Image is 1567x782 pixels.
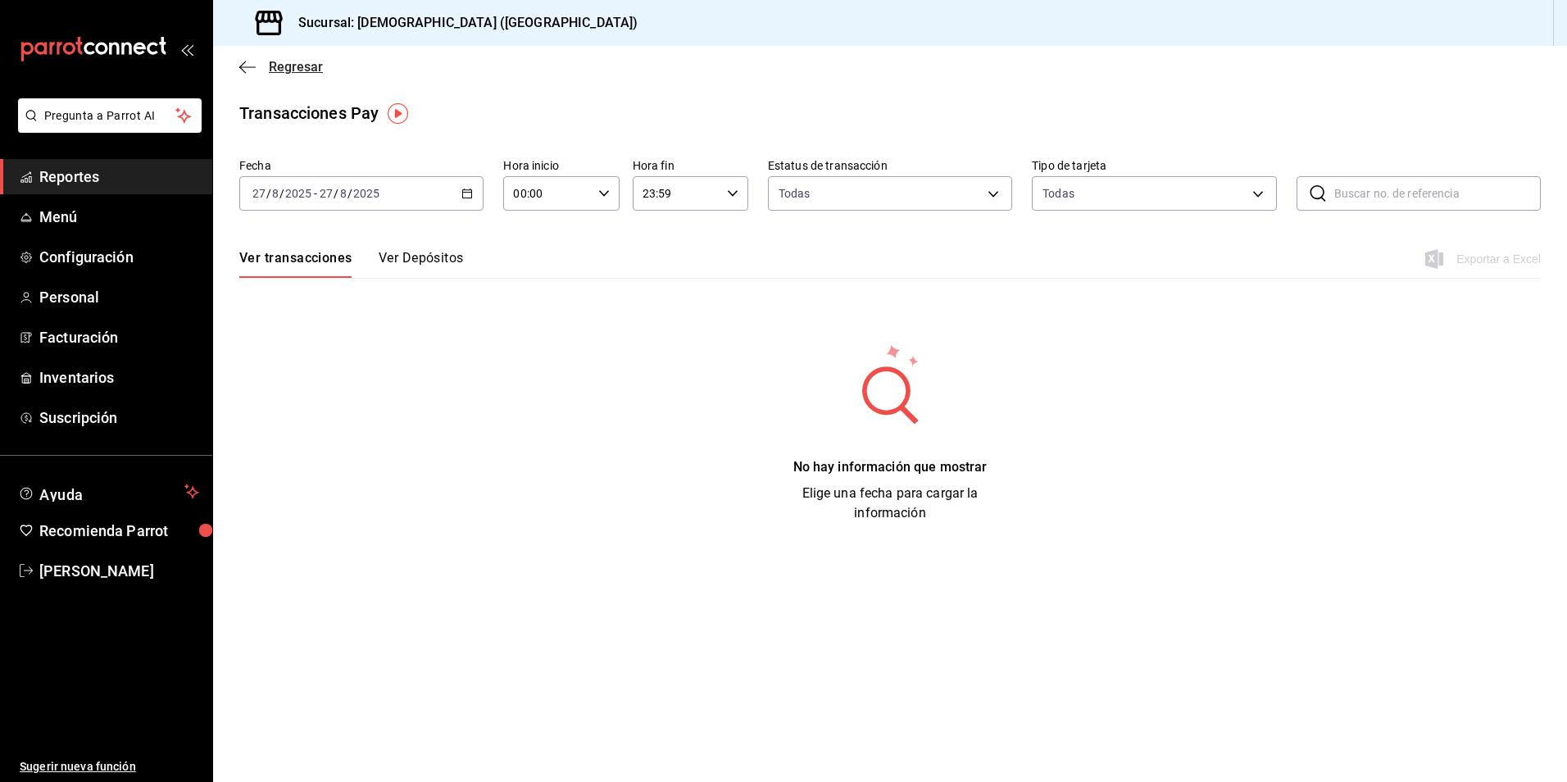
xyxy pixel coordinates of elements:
[339,187,347,200] input: --
[39,482,178,502] span: Ayuda
[319,187,334,200] input: --
[285,13,638,33] h3: Sucursal: [DEMOGRAPHIC_DATA] ([GEOGRAPHIC_DATA])
[39,366,199,389] span: Inventarios
[39,520,199,542] span: Recomienda Parrot
[503,160,619,171] label: Hora inicio
[779,185,811,202] span: Todas
[633,160,748,171] label: Hora fin
[39,326,199,348] span: Facturación
[18,98,202,133] button: Pregunta a Parrot AI
[1032,160,1276,171] label: Tipo de tarjeta
[20,758,199,775] span: Sugerir nueva función
[1334,177,1541,210] input: Buscar no. de referencia
[768,160,1012,171] label: Estatus de transacción
[334,187,338,200] span: /
[239,160,484,171] label: Fecha
[767,457,1013,477] div: No hay información que mostrar
[39,286,199,308] span: Personal
[39,407,199,429] span: Suscripción
[39,206,199,228] span: Menú
[284,187,312,200] input: ----
[252,187,266,200] input: --
[239,250,352,278] button: Ver transacciones
[180,43,193,56] button: open_drawer_menu
[39,560,199,582] span: [PERSON_NAME]
[314,187,317,200] span: -
[239,250,464,278] div: navigation tabs
[279,187,284,200] span: /
[269,59,323,75] span: Regresar
[388,103,408,124] img: Tooltip marker
[266,187,271,200] span: /
[11,119,202,136] a: Pregunta a Parrot AI
[39,246,199,268] span: Configuración
[39,166,199,188] span: Reportes
[239,101,379,125] div: Transacciones Pay
[347,187,352,200] span: /
[379,250,464,278] button: Ver Depósitos
[1042,185,1074,202] div: Todas
[802,485,979,521] span: Elige una fecha para cargar la información
[271,187,279,200] input: --
[239,59,323,75] button: Regresar
[352,187,380,200] input: ----
[44,107,176,125] span: Pregunta a Parrot AI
